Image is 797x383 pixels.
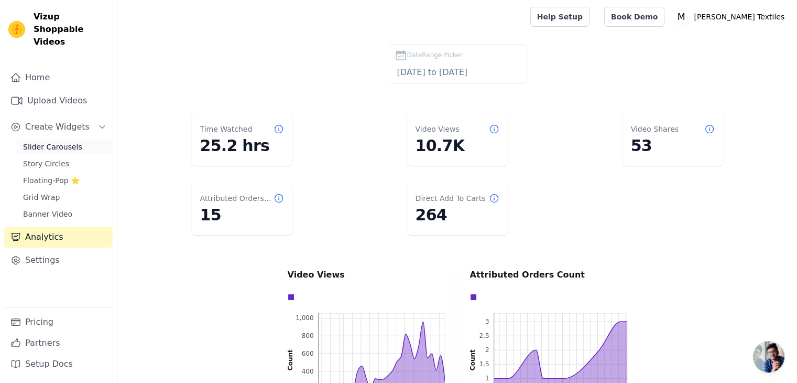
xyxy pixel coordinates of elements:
[4,227,113,248] a: Analytics
[485,375,489,382] text: 1
[17,156,113,171] a: Story Circles
[631,136,715,155] dd: 53
[530,7,589,27] a: Help Setup
[8,21,25,38] img: Vizup
[479,332,489,339] text: 2.5
[296,314,313,322] g: 1000
[631,124,679,134] dt: Video Shares
[604,7,664,27] a: Book Demo
[753,341,784,373] a: Open chat
[301,368,313,375] text: 400
[301,332,313,339] text: 800
[4,312,113,333] a: Pricing
[4,333,113,354] a: Partners
[4,67,113,88] a: Home
[200,193,274,204] dt: Attributed Orders Count
[395,66,520,79] input: DateRange Picker
[287,349,294,370] text: Count
[4,354,113,375] a: Setup Docs
[23,209,72,219] span: Banner Video
[485,318,489,325] text: 3
[200,136,284,155] dd: 25.2 hrs
[23,192,60,203] span: Grid Wrap
[416,124,460,134] dt: Video Views
[25,121,90,133] span: Create Widgets
[200,206,284,225] dd: 15
[416,193,486,204] dt: Direct Add To Carts
[23,142,82,152] span: Slider Carousels
[673,7,789,26] button: M [PERSON_NAME] Textiles
[17,140,113,154] a: Slider Carousels
[200,124,253,134] dt: Time Watched
[407,50,463,60] span: DateRange Picker
[17,173,113,188] a: Floating-Pop ⭐
[4,250,113,271] a: Settings
[479,360,489,368] text: 1.5
[23,158,69,169] span: Story Circles
[690,7,789,26] p: [PERSON_NAME] Textiles
[485,346,489,354] text: 2
[4,116,113,137] button: Create Widgets
[4,90,113,111] a: Upload Videos
[296,314,313,322] text: 1,000
[416,206,499,225] dd: 264
[285,291,442,303] div: Data groups
[17,207,113,221] a: Banner Video
[17,190,113,205] a: Grid Wrap
[416,136,499,155] dd: 10.7K
[34,10,108,48] span: Vizup Shoppable Videos
[23,175,80,186] span: Floating-Pop ⭐
[467,291,625,303] div: Data groups
[678,12,685,22] text: M
[288,269,445,281] p: Video Views
[469,349,476,370] text: Count
[470,269,627,281] p: Attributed Orders Count
[301,350,313,357] text: 600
